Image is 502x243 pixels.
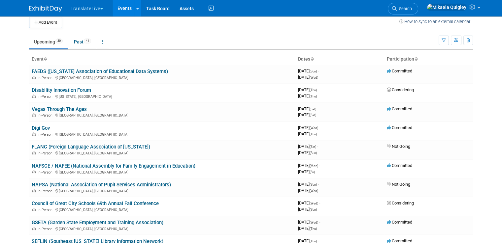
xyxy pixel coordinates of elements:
span: (Wed) [310,189,318,193]
a: NAFSCE / NAFEE (National Assembly for Family Engagement in Education) [32,163,195,169]
img: ExhibitDay [29,6,62,12]
img: Mikaela Quigley [427,4,467,11]
span: - [319,201,320,205]
span: In-Person [38,132,54,137]
span: (Wed) [310,76,318,79]
a: Sort by Start Date [310,56,314,62]
span: Committed [387,68,412,73]
span: (Thu) [310,94,317,98]
span: Considering [387,201,414,205]
span: Committed [387,163,412,168]
a: Vegas Through The Ages [32,106,87,112]
a: Council of Great City Schools 69th Annual Fall Conference [32,201,159,206]
span: In-Person [38,151,54,155]
a: GSETA (Garden State Employment and Training Association) [32,220,163,226]
span: In-Person [38,94,54,99]
a: Search [388,3,418,14]
th: Participation [384,54,473,65]
span: (Thu) [310,239,317,243]
span: (Sat) [310,145,316,148]
img: In-Person Event [32,170,36,174]
span: (Sat) [310,107,316,111]
span: [DATE] [298,112,316,117]
span: [DATE] [298,87,319,92]
span: In-Person [38,227,54,231]
a: Upcoming30 [29,36,68,48]
span: In-Person [38,208,54,212]
img: In-Person Event [32,151,36,154]
div: [US_STATE], [GEOGRAPHIC_DATA] [32,94,293,99]
a: NAPSA (National Association of Pupil Services Administrators) [32,182,171,188]
a: Digi Gov [32,125,50,131]
span: (Wed) [310,221,318,224]
span: (Sun) [310,183,317,186]
div: [GEOGRAPHIC_DATA], [GEOGRAPHIC_DATA] [32,169,293,175]
div: [GEOGRAPHIC_DATA], [GEOGRAPHIC_DATA] [32,131,293,137]
span: (Sun) [310,69,317,73]
span: 30 [55,39,63,43]
span: Not Going [387,144,410,149]
span: - [318,87,319,92]
span: [DATE] [298,125,320,130]
span: [DATE] [298,144,318,149]
span: (Wed) [310,202,318,205]
span: Committed [387,106,412,111]
span: - [318,182,319,187]
span: [DATE] [298,94,317,98]
div: [GEOGRAPHIC_DATA], [GEOGRAPHIC_DATA] [32,207,293,212]
a: FAEDS ([US_STATE] Association of Educational Data Systems) [32,68,168,74]
img: In-Person Event [32,189,36,192]
span: Committed [387,125,412,130]
span: [DATE] [298,150,317,155]
span: In-Person [38,113,54,118]
span: In-Person [38,170,54,175]
span: (Sun) [310,208,317,211]
img: In-Person Event [32,227,36,230]
span: [DATE] [298,131,317,136]
div: [GEOGRAPHIC_DATA], [GEOGRAPHIC_DATA] [32,188,293,193]
a: Sort by Event Name [44,56,47,62]
span: - [319,163,320,168]
img: In-Person Event [32,113,36,117]
span: Search [397,6,412,11]
div: [GEOGRAPHIC_DATA], [GEOGRAPHIC_DATA] [32,112,293,118]
div: [GEOGRAPHIC_DATA], [GEOGRAPHIC_DATA] [32,150,293,155]
a: How to sync to an external calendar... [399,19,473,24]
span: Committed [387,220,412,225]
span: (Wed) [310,126,318,130]
th: Event [29,54,295,65]
span: In-Person [38,76,54,80]
span: [DATE] [298,163,320,168]
a: FLANC (Foreign Language Association of [US_STATE]) [32,144,150,150]
span: [DATE] [298,220,320,225]
img: In-Person Event [32,208,36,211]
img: In-Person Event [32,76,36,79]
button: Add Event [29,16,62,28]
span: (Thu) [310,227,317,230]
span: - [317,106,318,111]
th: Dates [295,54,384,65]
span: - [318,68,319,73]
div: [GEOGRAPHIC_DATA], [GEOGRAPHIC_DATA] [32,226,293,231]
span: - [319,220,320,225]
a: Disability Innovation Forum [32,87,91,93]
span: Not Going [387,182,410,187]
span: Considering [387,87,414,92]
a: Past41 [69,36,96,48]
span: (Sat) [310,113,316,117]
span: (Mon) [310,164,318,168]
span: [DATE] [298,201,320,205]
span: [DATE] [298,188,318,193]
span: (Fri) [310,170,315,174]
span: (Thu) [310,132,317,136]
span: [DATE] [298,68,319,73]
span: 41 [84,39,91,43]
img: In-Person Event [32,94,36,98]
span: - [319,125,320,130]
div: [GEOGRAPHIC_DATA], [GEOGRAPHIC_DATA] [32,75,293,80]
span: [DATE] [298,106,318,111]
span: In-Person [38,189,54,193]
span: [DATE] [298,182,319,187]
span: - [317,144,318,149]
span: [DATE] [298,207,317,212]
